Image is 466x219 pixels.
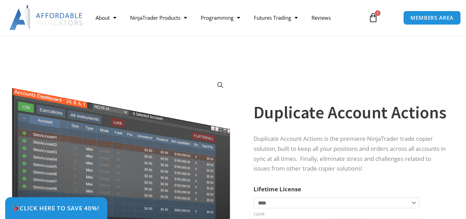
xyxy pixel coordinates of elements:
[13,205,19,211] img: 🎉
[375,10,380,16] span: 0
[254,134,449,174] p: Duplicate Account Actions is the premiere NinjaTrader trade copier solution, built to keep all yo...
[89,10,364,26] nav: Menu
[403,11,461,25] a: MEMBERS AREA
[254,185,301,193] label: Lifetime License
[89,10,123,26] a: About
[5,197,107,219] a: 🎉Click Here to save 40%!
[358,8,388,28] a: 0
[254,100,449,125] h1: Duplicate Account Actions
[247,10,305,26] a: Futures Trading
[9,5,83,30] img: LogoAI | Affordable Indicators – NinjaTrader
[13,205,99,211] span: Click Here to save 40%!
[194,10,247,26] a: Programming
[410,15,454,20] span: MEMBERS AREA
[123,10,194,26] a: NinjaTrader Products
[305,10,338,26] a: Reviews
[214,79,227,91] a: View full-screen image gallery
